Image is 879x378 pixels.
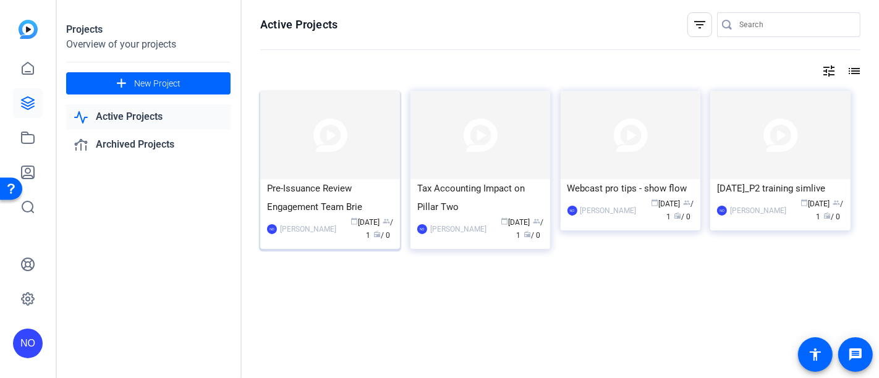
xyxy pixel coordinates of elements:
input: Search [739,17,851,32]
span: / 1 [666,199,694,221]
mat-icon: filter_list [692,17,707,32]
div: [PERSON_NAME] [280,223,336,235]
mat-icon: tune [822,64,836,78]
span: [DATE] [801,199,830,208]
span: group [383,217,390,225]
span: / 1 [366,218,393,240]
span: / 0 [524,231,540,240]
div: Webcast pro tips - show flow [567,179,694,198]
span: group [833,199,841,206]
div: NO [567,206,577,216]
span: / 1 [817,199,844,221]
div: [DATE]_P2 training simlive [717,179,843,198]
span: calendar_today [651,199,658,206]
div: NO [267,224,277,234]
span: calendar_today [801,199,809,206]
span: radio [674,212,681,219]
div: NO [717,206,727,216]
span: radio [824,212,831,219]
mat-icon: accessibility [808,347,823,362]
span: [DATE] [651,199,680,208]
mat-icon: add [114,76,129,91]
div: [PERSON_NAME] [730,204,786,217]
div: Tax Accounting Impact on Pillar Two [417,179,543,216]
span: New Project [134,77,180,90]
span: calendar_today [350,217,358,225]
div: NO [13,329,43,358]
span: radio [373,230,381,238]
span: [DATE] [501,218,530,227]
a: Active Projects [66,104,231,130]
span: group [683,199,690,206]
div: NO [417,224,427,234]
span: / 1 [516,218,543,240]
a: Archived Projects [66,132,231,157]
span: calendar_today [501,217,508,225]
mat-icon: list [846,64,860,78]
h1: Active Projects [260,17,338,32]
div: [PERSON_NAME] [430,223,486,235]
span: group [533,217,540,225]
span: / 0 [373,231,390,240]
span: / 0 [824,212,841,221]
button: New Project [66,72,231,94]
div: [PERSON_NAME] [580,204,637,217]
img: blue-gradient.svg [19,20,38,39]
span: / 0 [674,212,690,221]
div: Overview of your projects [66,37,231,52]
div: Projects [66,22,231,37]
span: radio [524,230,531,238]
mat-icon: message [848,347,863,362]
span: [DATE] [350,218,380,227]
div: Pre-Issuance Review Engagement Team Brie [267,179,393,216]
